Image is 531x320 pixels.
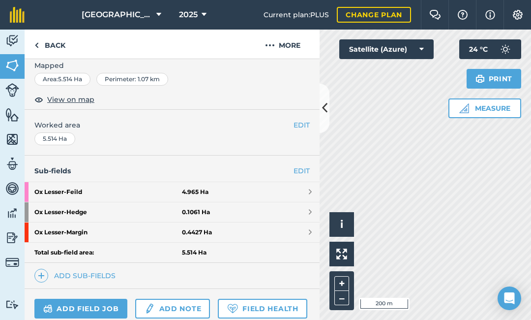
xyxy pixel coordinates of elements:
img: svg+xml;base64,PD94bWwgdmVyc2lvbj0iMS4wIiBlbmNvZGluZz0idXRmLTgiPz4KPCEtLSBHZW5lcmF0b3I6IEFkb2JlIE... [5,33,19,48]
a: Add field job [34,299,127,319]
img: fieldmargin Logo [10,7,25,23]
strong: Ox Lesser - Margin [34,223,182,242]
strong: 0.1061 Ha [182,208,210,216]
a: Back [25,30,75,59]
button: i [329,212,354,237]
button: More [246,30,320,59]
img: svg+xml;base64,PHN2ZyB4bWxucz0iaHR0cDovL3d3dy53My5vcmcvMjAwMC9zdmciIHdpZHRoPSI5IiBoZWlnaHQ9IjI0Ii... [34,39,39,51]
strong: 4.965 Ha [182,188,208,196]
span: [GEOGRAPHIC_DATA] [82,9,152,21]
img: Ruler icon [459,103,469,113]
img: svg+xml;base64,PD94bWwgdmVyc2lvbj0iMS4wIiBlbmNvZGluZz0idXRmLTgiPz4KPCEtLSBHZW5lcmF0b3I6IEFkb2JlIE... [43,303,53,315]
img: svg+xml;base64,PD94bWwgdmVyc2lvbj0iMS4wIiBlbmNvZGluZz0idXRmLTgiPz4KPCEtLSBHZW5lcmF0b3I6IEFkb2JlIE... [5,157,19,171]
span: 24 ° C [469,39,488,59]
button: Measure [448,98,521,118]
img: A cog icon [512,10,524,20]
button: EDIT [294,120,310,130]
img: A question mark icon [457,10,469,20]
a: Ox Lesser-Feild4.965 Ha [25,182,320,202]
img: svg+xml;base64,PD94bWwgdmVyc2lvbj0iMS4wIiBlbmNvZGluZz0idXRmLTgiPz4KPCEtLSBHZW5lcmF0b3I6IEFkb2JlIE... [5,181,19,196]
img: svg+xml;base64,PHN2ZyB4bWxucz0iaHR0cDovL3d3dy53My5vcmcvMjAwMC9zdmciIHdpZHRoPSIxNyIgaGVpZ2h0PSIxNy... [485,9,495,21]
div: Open Intercom Messenger [498,287,521,310]
strong: 5.514 Ha [182,249,206,256]
span: 2025 [179,9,198,21]
span: Current plan : PLUS [264,9,329,20]
img: Four arrows, one pointing top left, one top right, one bottom right and the last bottom left [336,249,347,259]
a: EDIT [294,165,310,176]
img: svg+xml;base64,PD94bWwgdmVyc2lvbj0iMS4wIiBlbmNvZGluZz0idXRmLTgiPz4KPCEtLSBHZW5lcmF0b3I6IEFkb2JlIE... [144,303,155,315]
img: svg+xml;base64,PD94bWwgdmVyc2lvbj0iMS4wIiBlbmNvZGluZz0idXRmLTgiPz4KPCEtLSBHZW5lcmF0b3I6IEFkb2JlIE... [5,300,19,309]
strong: Total sub-field area: [34,249,182,256]
button: + [334,276,349,291]
img: svg+xml;base64,PHN2ZyB4bWxucz0iaHR0cDovL3d3dy53My5vcmcvMjAwMC9zdmciIHdpZHRoPSI1NiIgaGVpZ2h0PSI2MC... [5,58,19,73]
strong: 0.4427 Ha [182,228,212,236]
img: svg+xml;base64,PHN2ZyB4bWxucz0iaHR0cDovL3d3dy53My5vcmcvMjAwMC9zdmciIHdpZHRoPSIxNCIgaGVpZ2h0PSIyNC... [38,270,45,282]
img: svg+xml;base64,PHN2ZyB4bWxucz0iaHR0cDovL3d3dy53My5vcmcvMjAwMC9zdmciIHdpZHRoPSIyMCIgaGVpZ2h0PSIyNC... [265,39,275,51]
div: 5.514 Ha [34,132,75,145]
span: i [340,218,343,230]
div: Perimeter : 1.07 km [96,73,168,86]
a: Add note [135,299,210,319]
a: Change plan [337,7,411,23]
strong: Ox Lesser - Hedge [34,202,182,222]
img: svg+xml;base64,PHN2ZyB4bWxucz0iaHR0cDovL3d3dy53My5vcmcvMjAwMC9zdmciIHdpZHRoPSIxOCIgaGVpZ2h0PSIyNC... [34,94,43,105]
img: svg+xml;base64,PHN2ZyB4bWxucz0iaHR0cDovL3d3dy53My5vcmcvMjAwMC9zdmciIHdpZHRoPSI1NiIgaGVpZ2h0PSI2MC... [5,132,19,147]
a: Field Health [218,299,307,319]
span: View on map [47,94,94,105]
img: svg+xml;base64,PHN2ZyB4bWxucz0iaHR0cDovL3d3dy53My5vcmcvMjAwMC9zdmciIHdpZHRoPSI1NiIgaGVpZ2h0PSI2MC... [5,107,19,122]
div: Area : 5.514 Ha [34,73,90,86]
a: Ox Lesser-Margin0.4427 Ha [25,223,320,242]
img: svg+xml;base64,PD94bWwgdmVyc2lvbj0iMS4wIiBlbmNvZGluZz0idXRmLTgiPz4KPCEtLSBHZW5lcmF0b3I6IEFkb2JlIE... [496,39,515,59]
a: Add sub-fields [34,269,119,283]
img: svg+xml;base64,PD94bWwgdmVyc2lvbj0iMS4wIiBlbmNvZGluZz0idXRmLTgiPz4KPCEtLSBHZW5lcmF0b3I6IEFkb2JlIE... [5,83,19,97]
strong: Ox Lesser - Feild [34,182,182,202]
a: Ox Lesser-Hedge0.1061 Ha [25,202,320,222]
button: Satellite (Azure) [339,39,434,59]
h4: Sub-fields [25,165,320,176]
button: Print [467,69,522,89]
button: View on map [34,94,94,105]
img: svg+xml;base64,PD94bWwgdmVyc2lvbj0iMS4wIiBlbmNvZGluZz0idXRmLTgiPz4KPCEtLSBHZW5lcmF0b3I6IEFkb2JlIE... [5,230,19,245]
img: svg+xml;base64,PD94bWwgdmVyc2lvbj0iMS4wIiBlbmNvZGluZz0idXRmLTgiPz4KPCEtLSBHZW5lcmF0b3I6IEFkb2JlIE... [5,206,19,221]
span: Worked area [34,120,310,130]
img: Two speech bubbles overlapping with the left bubble in the forefront [429,10,441,20]
button: 24 °C [459,39,521,59]
button: – [334,291,349,305]
img: svg+xml;base64,PD94bWwgdmVyc2lvbj0iMS4wIiBlbmNvZGluZz0idXRmLTgiPz4KPCEtLSBHZW5lcmF0b3I6IEFkb2JlIE... [5,256,19,269]
span: Mapped [25,60,320,71]
img: svg+xml;base64,PHN2ZyB4bWxucz0iaHR0cDovL3d3dy53My5vcmcvMjAwMC9zdmciIHdpZHRoPSIxOSIgaGVpZ2h0PSIyNC... [475,73,485,85]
